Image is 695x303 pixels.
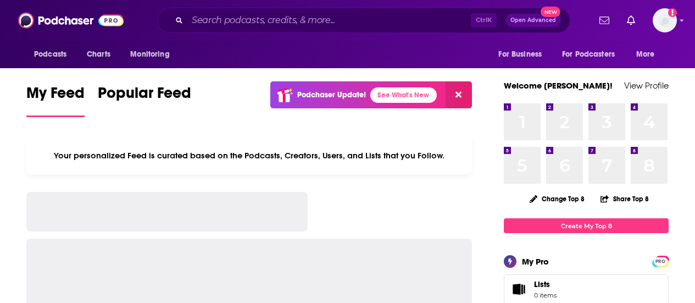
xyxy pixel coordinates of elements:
[26,137,472,174] div: Your personalized Feed is curated based on the Podcasts, Creators, Users, and Lists that you Follow.
[157,8,570,33] div: Search podcasts, credits, & more...
[504,80,613,91] a: Welcome [PERSON_NAME]!
[26,84,85,109] span: My Feed
[523,192,591,206] button: Change Top 8
[370,87,437,103] a: See What's New
[34,47,66,62] span: Podcasts
[505,14,561,27] button: Open AdvancedNew
[600,188,649,210] button: Share Top 8
[555,44,631,65] button: open menu
[187,12,471,29] input: Search podcasts, credits, & more...
[26,84,85,117] a: My Feed
[522,256,549,267] div: My Pro
[653,8,677,32] img: User Profile
[595,11,614,30] a: Show notifications dropdown
[123,44,184,65] button: open menu
[510,18,556,23] span: Open Advanced
[668,8,677,17] svg: Email not verified
[653,8,677,32] span: Logged in as carlosrosario
[504,218,669,233] a: Create My Top 8
[562,47,615,62] span: For Podcasters
[624,80,669,91] a: View Profile
[98,84,191,109] span: Popular Feed
[98,84,191,117] a: Popular Feed
[297,90,366,100] p: Podchaser Update!
[26,44,81,65] button: open menu
[87,47,110,62] span: Charts
[534,279,557,289] span: Lists
[471,13,497,27] span: Ctrl K
[534,279,550,289] span: Lists
[498,47,542,62] span: For Business
[622,11,640,30] a: Show notifications dropdown
[18,10,124,31] img: Podchaser - Follow, Share and Rate Podcasts
[534,291,557,299] span: 0 items
[636,47,655,62] span: More
[491,44,555,65] button: open menu
[508,282,530,297] span: Lists
[130,47,169,62] span: Monitoring
[653,8,677,32] button: Show profile menu
[80,44,117,65] a: Charts
[629,44,669,65] button: open menu
[541,7,560,17] span: New
[654,257,667,265] a: PRO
